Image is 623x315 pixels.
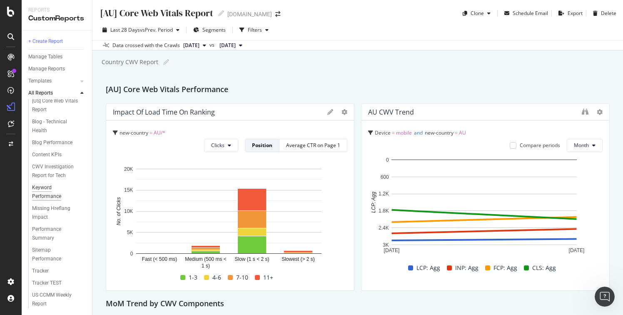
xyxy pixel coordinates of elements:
span: INP: Agg [455,263,478,273]
button: Schedule Email [501,7,548,20]
div: [AU] Core Web Vitals Report [99,7,213,20]
a: Blog Performance [32,138,86,147]
a: CWV Investigation Report for Tech [32,162,86,180]
text: 1 s) [202,263,210,269]
iframe: Intercom live chat [595,287,615,307]
text: No. of Clicks [116,197,122,225]
div: AU CWV TrendDevice = mobileandnew-country = AUCompare periodsMonthA chart.LCP: AggINP: AggFCP: Ag... [361,103,610,291]
span: and [414,129,423,136]
span: vs Prev. Period [140,26,173,33]
a: Sitemap Performance [32,246,86,263]
div: Manage Reports [28,65,65,73]
a: Templates [28,77,78,85]
div: Tracker [32,267,49,275]
button: Position [245,139,279,152]
button: Delete [590,7,616,20]
svg: A chart. [368,155,600,262]
div: + Create Report [28,37,63,46]
div: Missing Hreflang Impact [32,204,79,222]
text: [DATE] [384,247,400,253]
span: new-country [120,129,148,136]
span: AU [459,129,466,136]
span: 1-3 [189,272,197,282]
span: LCP: Agg [416,263,440,273]
div: Impact of Load Time on Ranking [113,108,215,116]
span: = [150,129,152,136]
text: 0 [386,157,389,163]
text: Medium (500 ms < [185,256,227,262]
button: Average CTR on Page 1 [279,139,347,152]
a: All Reports [28,89,78,97]
span: Last 28 Days [110,26,140,33]
a: Manage Reports [28,65,86,73]
div: CWV Investigation Report for Tech [32,162,81,180]
text: 20K [124,166,133,172]
span: 2025 Aug. 10th [219,42,236,49]
button: [DATE] [216,40,246,50]
a: Tracker TEST [32,279,86,287]
i: Edit report name [218,10,224,16]
div: Reports [28,7,85,14]
h2: [AU] Core Web Vitals Performance [106,83,228,97]
div: Impact of Load Time on Rankingnew-country = AU/*ClicksPositionAverage CTR on Page 1A chart.1-34-6... [106,103,354,291]
button: Clone [459,7,494,20]
div: Keyword Performance [32,183,78,201]
button: Filters [236,23,272,37]
text: 5K [127,230,133,235]
a: Missing Hreflang Impact [32,204,86,222]
div: Average CTR on Page 1 [286,142,340,149]
text: 10K [124,208,133,214]
span: 2025 Sep. 7th [183,42,199,49]
div: [AU] Core Web Vitals Performance [106,83,610,97]
text: 2.4K [379,225,389,231]
div: Clone [471,10,484,17]
div: Position [252,142,272,149]
text: 1.2K [379,191,389,197]
a: Performance Summary [32,225,86,242]
a: Keyword Performance [32,183,86,201]
span: = [392,129,395,136]
div: Filters [248,26,262,33]
a: US CCMM Weekly Report [32,291,86,308]
div: [DOMAIN_NAME] [227,10,272,18]
text: 600 [381,174,389,180]
div: Tracker TEST [32,279,62,287]
span: vs [209,41,216,49]
a: [US] Core Web Vitals Report [32,97,86,114]
span: 7-10 [236,272,248,282]
span: new-country [425,129,454,136]
button: Segments [190,23,229,37]
div: arrow-right-arrow-left [275,11,280,17]
div: Manage Tables [28,52,62,61]
text: Fast (< 500 ms) [142,256,177,262]
a: Tracker [32,267,86,275]
span: Month [574,142,589,149]
div: Compare periods [520,142,560,149]
button: Month [567,139,603,152]
svg: A chart. [113,165,344,271]
div: Sitemap Performance [32,246,78,263]
text: 0 [130,251,133,257]
button: Last 28 DaysvsPrev. Period [99,23,183,37]
text: LCP: Agg [371,192,376,213]
a: Blog - Technical Health [32,117,86,135]
span: mobile [396,129,412,136]
a: Content KPIs [32,150,86,159]
div: Schedule Email [513,10,548,17]
text: 1.8K [379,208,389,214]
div: [US] Core Web Vitals Report [32,97,80,114]
div: Data crossed with the Crawls [112,42,180,49]
div: Delete [601,10,616,17]
div: US CCMM Weekly Report [32,291,79,308]
a: Manage Tables [28,52,86,61]
i: Edit report name [163,59,169,65]
div: Country CWV Report [101,58,158,66]
span: Clicks [211,142,224,149]
span: Segments [202,26,226,33]
text: Slowest (> 2 s) [282,256,315,262]
div: Content KPIs [32,150,62,159]
a: + Create Report [28,37,86,46]
button: Export [555,7,583,20]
